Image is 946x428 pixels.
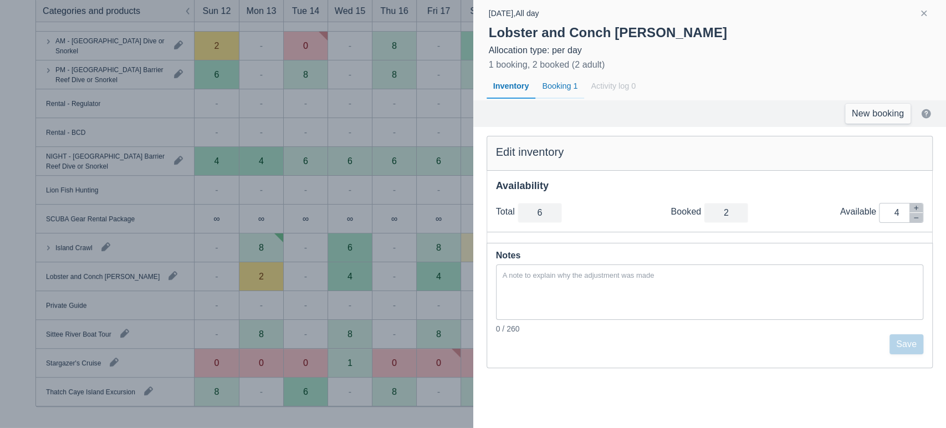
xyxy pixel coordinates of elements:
div: 0 / 260 [496,323,924,334]
div: Allocation type: per day [489,45,931,56]
a: New booking [845,104,911,124]
div: Booking 1 [535,74,584,99]
div: 1 booking, 2 booked (2 adult) [489,58,605,72]
strong: Lobster and Conch [PERSON_NAME] [489,25,727,40]
div: Total [496,206,518,217]
div: Edit inventory [496,145,924,159]
div: Inventory [487,74,536,99]
div: Booked [671,206,704,217]
div: Notes [496,248,924,263]
div: Availability [496,180,924,192]
div: Available [840,206,879,217]
div: [DATE] , All day [489,7,539,20]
